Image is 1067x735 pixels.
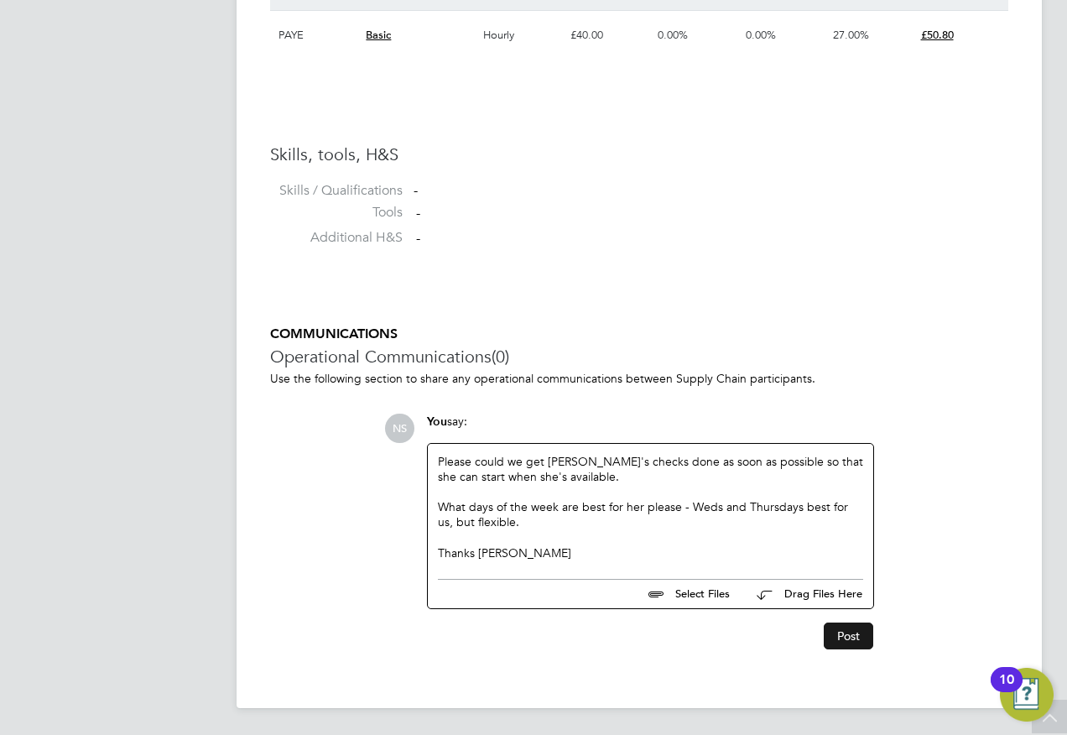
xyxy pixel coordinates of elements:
button: Open Resource Center, 10 new notifications [1000,668,1054,722]
span: (0) [492,346,509,367]
div: say: [427,414,874,443]
label: Skills / Qualifications [270,182,403,200]
div: £40.00 [566,11,653,60]
span: Basic [366,28,391,42]
h5: COMMUNICATIONS [270,326,1008,343]
span: You [427,414,447,429]
div: What days of the week are best for her please - Weds and Thursdays best for us, but flexible. [438,499,863,529]
label: Tools [270,204,403,222]
div: Thanks [PERSON_NAME] [438,545,863,560]
button: Post [824,623,873,649]
span: 27.00% [833,28,869,42]
span: 0.00% [746,28,776,42]
div: 10 [999,680,1014,701]
h3: Operational Communications [270,346,1008,367]
label: Additional H&S [270,229,403,247]
div: Hourly [479,11,566,60]
span: £50.80 [921,28,954,42]
h3: Skills, tools, H&S [270,143,1008,165]
button: Drag Files Here [743,577,863,612]
span: NS [385,414,414,443]
span: 0.00% [658,28,688,42]
span: - [416,205,420,222]
div: Please could we get [PERSON_NAME]'s checks done as soon as possible so that she can start when sh... [438,454,863,560]
span: - [416,230,420,247]
div: PAYE [274,11,362,60]
div: - [414,182,1008,200]
p: Use the following section to share any operational communications between Supply Chain participants. [270,371,1008,386]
